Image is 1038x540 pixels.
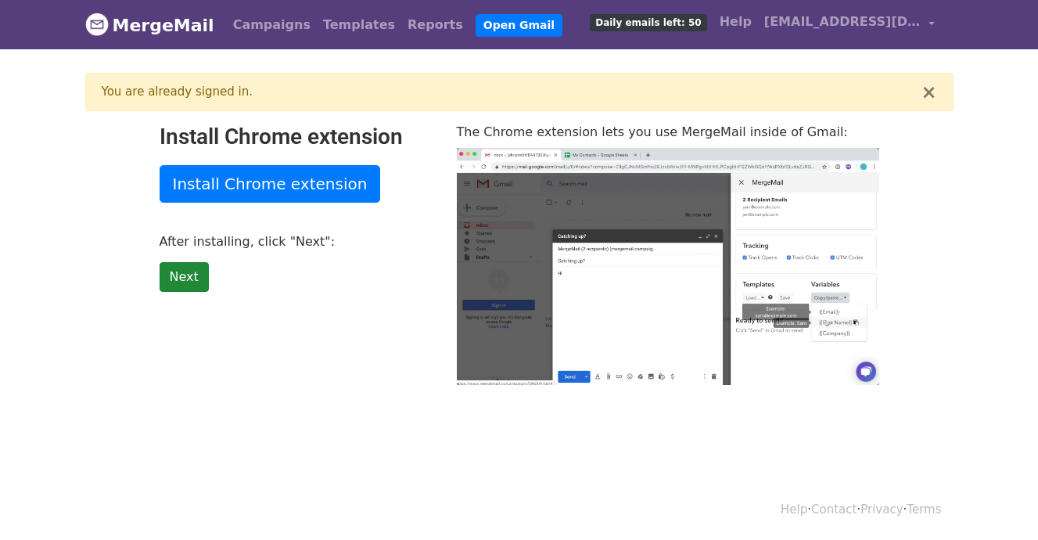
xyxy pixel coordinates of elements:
p: After installing, click "Next": [160,233,433,250]
a: Templates [317,9,401,41]
a: Terms [907,502,941,517]
h2: Install Chrome extension [160,124,433,150]
a: Install Chrome extension [160,165,381,203]
img: MergeMail logo [85,13,109,36]
div: You are already signed in. [102,83,921,101]
a: Campaigns [227,9,317,41]
button: × [921,83,936,102]
a: Contact [811,502,857,517]
a: Privacy [860,502,903,517]
a: [EMAIL_ADDRESS][DOMAIN_NAME] [758,6,941,43]
a: Help [781,502,807,517]
span: [EMAIL_ADDRESS][DOMAIN_NAME] [764,13,921,31]
iframe: Chat Widget [960,465,1038,540]
p: The Chrome extension lets you use MergeMail inside of Gmail: [457,124,879,140]
a: MergeMail [85,9,214,41]
a: Open Gmail [476,14,562,37]
a: Reports [401,9,469,41]
a: Help [713,6,758,38]
a: Daily emails left: 50 [584,6,713,38]
span: Daily emails left: 50 [590,14,706,31]
a: Next [160,262,209,292]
